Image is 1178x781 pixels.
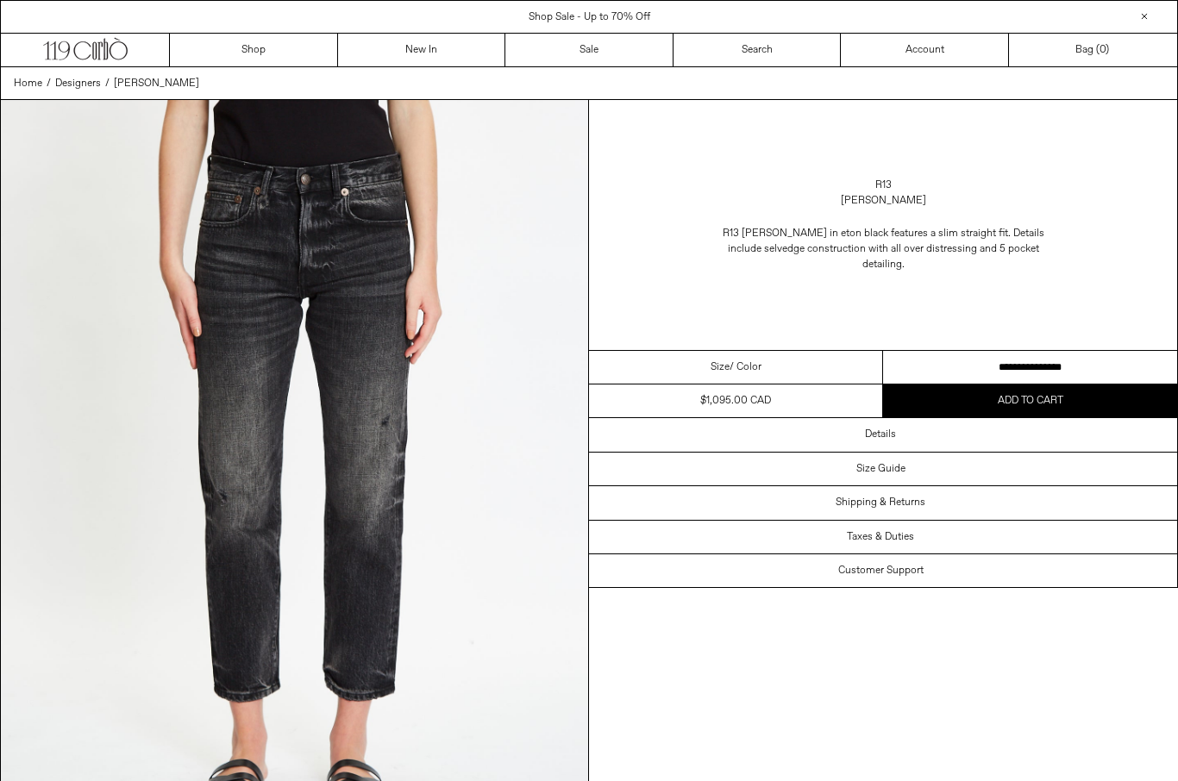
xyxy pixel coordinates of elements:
h3: Taxes & Duties [847,531,914,543]
div: [PERSON_NAME] [841,193,926,209]
a: Shop Sale - Up to 70% Off [529,10,650,24]
a: Search [674,34,842,66]
span: ) [1100,42,1109,58]
span: / [47,76,51,91]
h3: Size Guide [856,463,905,475]
a: Designers [55,76,101,91]
span: 0 [1100,43,1106,57]
span: [PERSON_NAME] [114,77,199,91]
span: Home [14,77,42,91]
h3: Shipping & Returns [836,497,925,509]
a: Home [14,76,42,91]
div: $1,095.00 CAD [700,393,771,409]
span: / [105,76,110,91]
span: Designers [55,77,101,91]
a: New In [338,34,506,66]
a: Bag () [1009,34,1177,66]
a: R13 [875,178,892,193]
span: Add to cart [998,394,1063,408]
a: [PERSON_NAME] [114,76,199,91]
span: / Color [730,359,761,375]
div: R13 [PERSON_NAME] in eton black features a slim straight fit. Details include selvedge constructi... [711,226,1056,272]
a: Sale [505,34,674,66]
a: Account [841,34,1009,66]
button: Add to cart [883,384,1177,417]
a: Shop [170,34,338,66]
h3: Details [865,428,896,440]
h3: Customer Support [838,565,924,577]
span: Size [711,359,730,375]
